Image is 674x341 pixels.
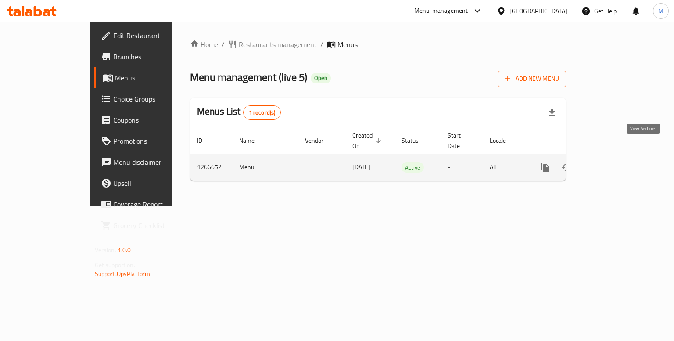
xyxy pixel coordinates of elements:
span: Edit Restaurant [113,30,196,41]
span: Restaurants management [239,39,317,50]
a: Upsell [94,173,203,194]
table: enhanced table [190,127,626,181]
td: - [441,154,483,181]
span: 1.0.0 [118,244,131,256]
button: Add New Menu [498,71,566,87]
span: Name [239,135,266,146]
span: Vendor [305,135,335,146]
span: Open [311,74,331,82]
div: Open [311,73,331,83]
span: Add New Menu [505,73,559,84]
span: Start Date [448,130,472,151]
button: Change Status [556,157,577,178]
span: [DATE] [352,161,370,173]
span: Upsell [113,178,196,189]
li: / [320,39,323,50]
a: Edit Restaurant [94,25,203,46]
span: Status [402,135,430,146]
nav: breadcrumb [190,39,566,50]
a: Support.OpsPlatform [95,268,151,279]
a: Home [190,39,218,50]
span: Locale [490,135,517,146]
span: Menus [337,39,358,50]
a: Choice Groups [94,88,203,109]
span: Menus [115,73,196,83]
a: Coverage Report [94,194,203,215]
button: more [535,157,556,178]
span: Created On [352,130,384,151]
span: ID [197,135,214,146]
div: [GEOGRAPHIC_DATA] [509,6,567,16]
a: Promotions [94,131,203,152]
span: Version: [95,244,116,256]
span: Menu disclaimer [113,157,196,167]
span: M [658,6,663,16]
span: Coupons [113,115,196,125]
span: Get support on: [95,259,135,271]
td: 1266652 [190,154,232,181]
div: Export file [541,102,563,123]
span: Branches [113,51,196,62]
span: Coverage Report [113,199,196,210]
div: Total records count [243,105,281,120]
a: Restaurants management [228,39,317,50]
span: Grocery Checklist [113,220,196,231]
span: Promotions [113,136,196,146]
span: Menu management ( live 5 ) [190,67,307,87]
th: Actions [528,127,626,154]
td: All [483,154,528,181]
a: Coupons [94,109,203,131]
a: Grocery Checklist [94,215,203,236]
span: 1 record(s) [244,109,281,117]
span: Active [402,163,424,173]
h2: Menus List [197,105,281,120]
a: Menus [94,67,203,88]
td: Menu [232,154,298,181]
a: Branches [94,46,203,67]
a: Menu disclaimer [94,152,203,173]
li: / [222,39,225,50]
div: Menu-management [414,6,468,16]
span: Choice Groups [113,94,196,104]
